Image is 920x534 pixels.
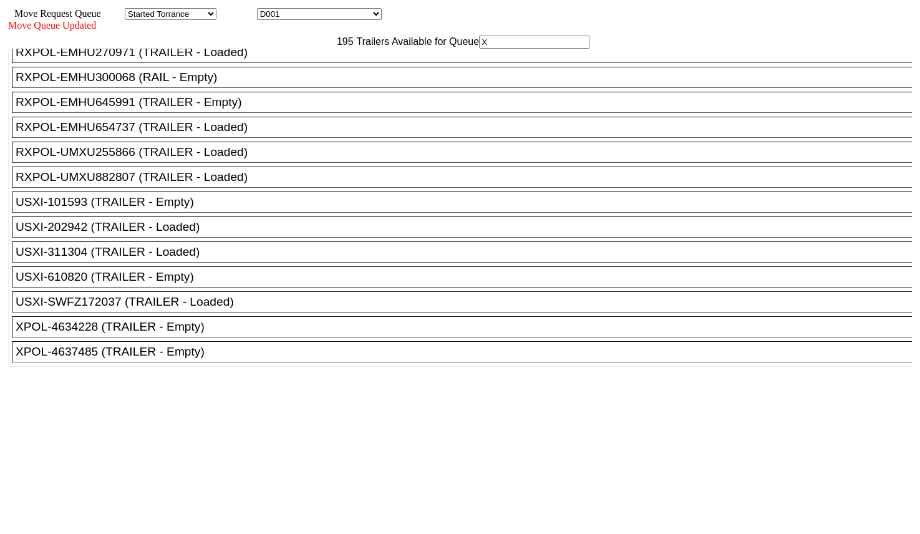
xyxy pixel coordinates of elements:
div: RXPOL-UMXU882807 (TRAILER - Loaded) [16,170,919,184]
div: RXPOL-EMHU654737 (TRAILER - Loaded) [16,120,919,134]
div: RXPOL-EMHU270971 (TRAILER - Loaded) [16,46,919,59]
span: Location [219,8,254,19]
div: USXI-610820 (TRAILER - Empty) [16,270,919,284]
div: XPOL-4637485 (TRAILER - Empty) [16,345,919,359]
span: Move Queue Updated [8,20,96,31]
span: Area [103,8,122,19]
div: USXI-SWFZ172037 (TRAILER - Loaded) [16,295,919,309]
div: RXPOL-UMXU255866 (TRAILER - Loaded) [16,145,919,159]
div: XPOL-4634228 (TRAILER - Empty) [16,320,919,334]
span: Trailers Available for Queue [354,36,480,47]
div: USXI-101593 (TRAILER - Empty) [16,195,919,209]
div: USXI-311304 (TRAILER - Loaded) [16,245,919,259]
div: RXPOL-EMHU300068 (RAIL - Empty) [16,70,919,84]
span: 195 [331,36,354,47]
input: Filter Available Trailers [479,36,589,49]
div: RXPOL-EMHU645991 (TRAILER - Empty) [16,95,919,109]
div: USXI-202942 (TRAILER - Loaded) [16,220,919,234]
span: Move Request Queue [8,8,101,19]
